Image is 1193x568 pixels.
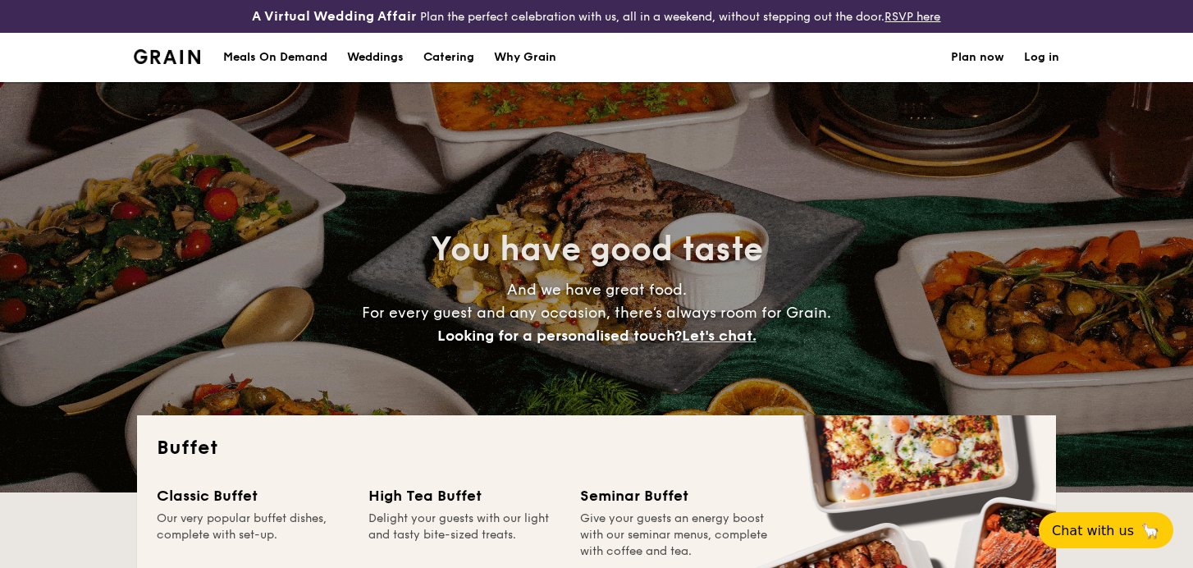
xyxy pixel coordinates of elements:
[414,33,484,82] a: Catering
[337,33,414,82] a: Weddings
[347,33,404,82] div: Weddings
[157,511,349,560] div: Our very popular buffet dishes, complete with set-up.
[199,7,994,26] div: Plan the perfect celebration with us, all in a weekend, without stepping out the door.
[1024,33,1059,82] a: Log in
[134,49,200,64] img: Grain
[213,33,337,82] a: Meals On Demand
[580,511,772,560] div: Give your guests an energy boost with our seminar menus, complete with coffee and tea.
[368,484,560,507] div: High Tea Buffet
[580,484,772,507] div: Seminar Buffet
[1140,521,1160,540] span: 🦙
[223,33,327,82] div: Meals On Demand
[1039,512,1173,548] button: Chat with us🦙
[951,33,1004,82] a: Plan now
[884,10,940,24] a: RSVP here
[682,327,756,345] span: Let's chat.
[252,7,417,26] h4: A Virtual Wedding Affair
[423,33,474,82] h1: Catering
[1052,523,1134,538] span: Chat with us
[494,33,556,82] div: Why Grain
[134,49,200,64] a: Logotype
[484,33,566,82] a: Why Grain
[157,435,1036,461] h2: Buffet
[157,484,349,507] div: Classic Buffet
[368,511,560,560] div: Delight your guests with our light and tasty bite-sized treats.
